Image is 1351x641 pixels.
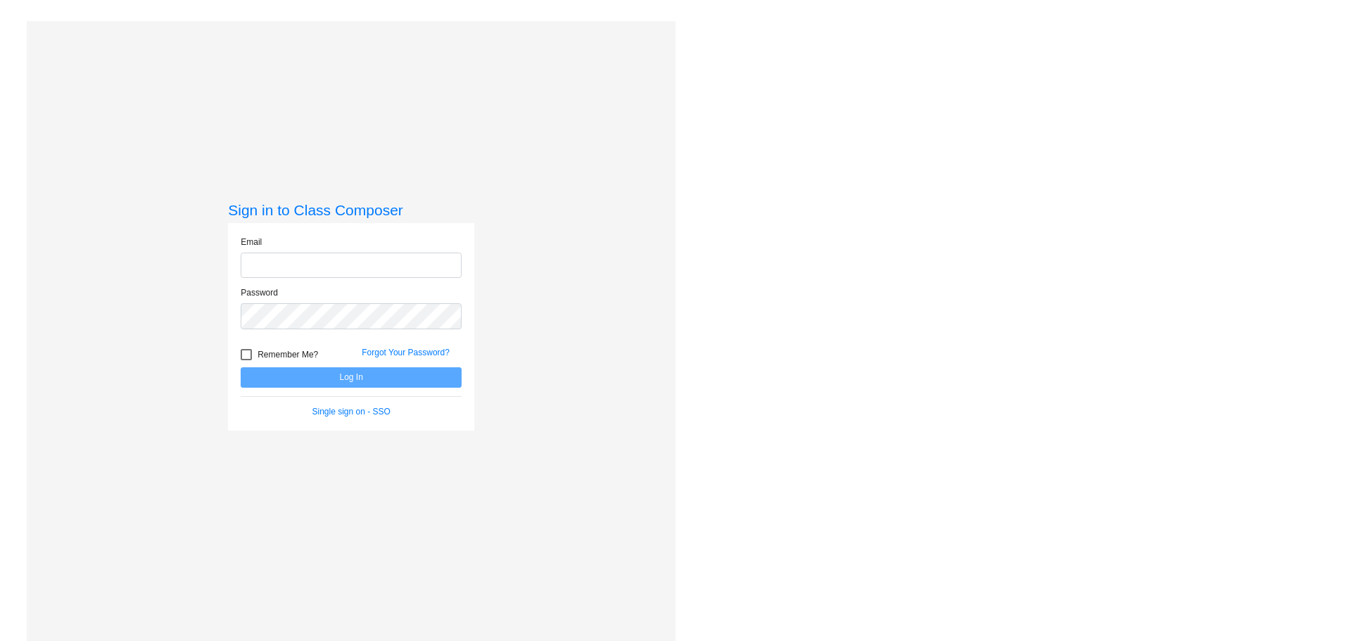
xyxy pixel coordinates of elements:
h3: Sign in to Class Composer [228,201,474,219]
a: Single sign on - SSO [312,407,391,417]
button: Log In [241,367,462,388]
label: Password [241,286,278,299]
a: Forgot Your Password? [362,348,450,357]
label: Email [241,236,262,248]
span: Remember Me? [258,346,318,363]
